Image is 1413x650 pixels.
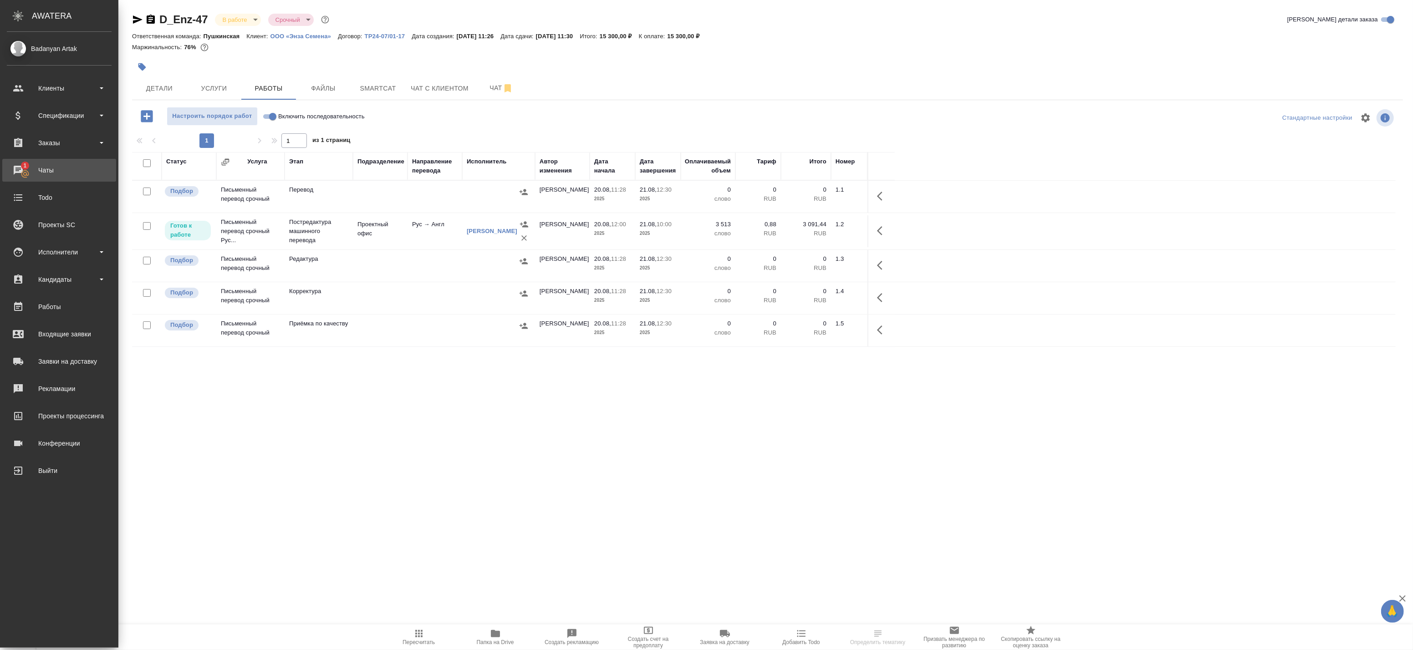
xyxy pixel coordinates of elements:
[685,319,731,328] p: 0
[685,194,731,203] p: слово
[170,187,193,196] p: Подбор
[594,157,631,175] div: Дата начала
[159,13,208,25] a: D_Enz-47
[836,157,855,166] div: Номер
[534,625,610,650] button: Создать рекламацию
[164,185,212,198] div: Можно подбирать исполнителей
[740,264,776,273] p: RUB
[502,83,513,94] svg: Отписаться
[667,33,706,40] p: 15 300,00 ₽
[192,83,236,94] span: Услуги
[594,264,631,273] p: 2025
[685,220,731,229] p: 3 513
[7,191,112,204] div: Todo
[535,315,590,346] td: [PERSON_NAME]
[685,157,731,175] div: Оплачиваемый объем
[640,288,657,295] p: 21.08,
[246,33,270,40] p: Клиент:
[685,264,731,273] p: слово
[1385,602,1400,621] span: 🙏
[640,186,657,193] p: 21.08,
[480,82,523,94] span: Чат
[640,221,657,228] p: 21.08,
[134,107,159,126] button: Добавить работу
[164,319,212,331] div: Можно подбирать исполнителей
[132,44,184,51] p: Маржинальность:
[872,254,893,276] button: Здесь прячутся важные кнопки
[2,186,116,209] a: Todo
[2,159,116,182] a: 1Чаты
[517,319,531,333] button: Назначить
[685,296,731,305] p: слово
[289,254,348,264] p: Редактура
[740,229,776,238] p: RUB
[535,181,590,213] td: [PERSON_NAME]
[786,264,826,273] p: RUB
[535,250,590,282] td: [PERSON_NAME]
[517,218,531,231] button: Назначить
[536,33,580,40] p: [DATE] 11:30
[640,229,676,238] p: 2025
[872,319,893,341] button: Здесь прячутся важные кнопки
[353,215,408,247] td: Проектный офис
[740,328,776,337] p: RUB
[657,320,672,327] p: 12:30
[594,194,631,203] p: 2025
[7,327,112,341] div: Входящие заявки
[786,254,826,264] p: 0
[640,194,676,203] p: 2025
[132,33,204,40] p: Ответственная команда:
[639,33,668,40] p: К оплате:
[247,157,267,166] div: Услуга
[1287,15,1378,24] span: [PERSON_NAME] детали заказа
[782,639,820,645] span: Добавить Todo
[836,220,863,229] div: 1.2
[477,639,514,645] span: Папка на Drive
[540,157,585,175] div: Автор изменения
[164,287,212,299] div: Можно подбирать исполнителей
[365,32,412,40] a: ТР24-07/01-17
[594,288,611,295] p: 20.08,
[740,220,776,229] p: 0,88
[517,287,531,300] button: Назначить
[786,296,826,305] p: RUB
[611,255,626,262] p: 11:28
[467,157,507,166] div: Исполнитель
[840,625,916,650] button: Определить тематику
[998,636,1064,649] span: Скопировать ссылку на оценку заказа
[289,185,348,194] p: Перевод
[2,432,116,455] a: Конференции
[278,112,365,121] span: Включить последовательность
[640,296,676,305] p: 2025
[786,185,826,194] p: 0
[356,83,400,94] span: Smartcat
[500,33,536,40] p: Дата сдачи:
[7,382,112,396] div: Рекламации
[600,33,639,40] p: 15 300,00 ₽
[403,639,435,645] span: Пересчитать
[687,625,763,650] button: Заявка на доставку
[611,288,626,295] p: 11:28
[216,282,285,314] td: Письменный перевод срочный
[836,254,863,264] div: 1.3
[786,194,826,203] p: RUB
[338,33,365,40] p: Договор:
[640,264,676,273] p: 2025
[640,157,676,175] div: Дата завершения
[657,255,672,262] p: 12:30
[408,215,462,247] td: Рус → Англ
[685,229,731,238] p: слово
[132,14,143,25] button: Скопировать ссылку для ЯМессенджера
[216,250,285,282] td: Письменный перевод срочный
[685,328,731,337] p: слово
[594,221,611,228] p: 20.08,
[640,320,657,327] p: 21.08,
[411,83,469,94] span: Чат с клиентом
[268,14,314,26] div: В работе
[7,136,112,150] div: Заказы
[7,437,112,450] div: Конференции
[836,185,863,194] div: 1.1
[412,157,458,175] div: Направление перевода
[164,220,212,241] div: Исполнитель может приступить к работе
[517,254,531,268] button: Назначить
